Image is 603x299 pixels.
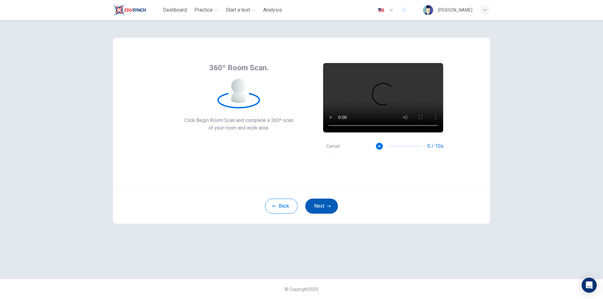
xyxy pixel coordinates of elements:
button: Practice [192,4,221,16]
img: Profile picture [423,5,433,15]
span: Click Begin Room Scan and complete a 360º scan [184,117,293,124]
span: 0 / 10s [427,142,443,150]
button: Dashboard [160,4,189,16]
button: Next [305,199,338,214]
button: Start a test [223,4,258,16]
span: © Copyright 2025 [285,287,318,292]
a: Train Test logo [113,4,160,16]
span: Practice [194,6,213,14]
button: Analysis [261,4,285,16]
img: Train Test logo [113,4,146,16]
span: Dashboard [163,6,187,14]
span: of your room and work area. [184,124,293,132]
img: en [377,8,385,13]
span: Analysis [263,6,282,14]
span: 360º Room Scan. [209,63,269,73]
div: [PERSON_NAME] [438,6,472,14]
span: Start a test [226,6,250,14]
button: Back [265,199,298,214]
div: Open Intercom Messenger [582,278,597,293]
button: Cancel [323,140,343,152]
